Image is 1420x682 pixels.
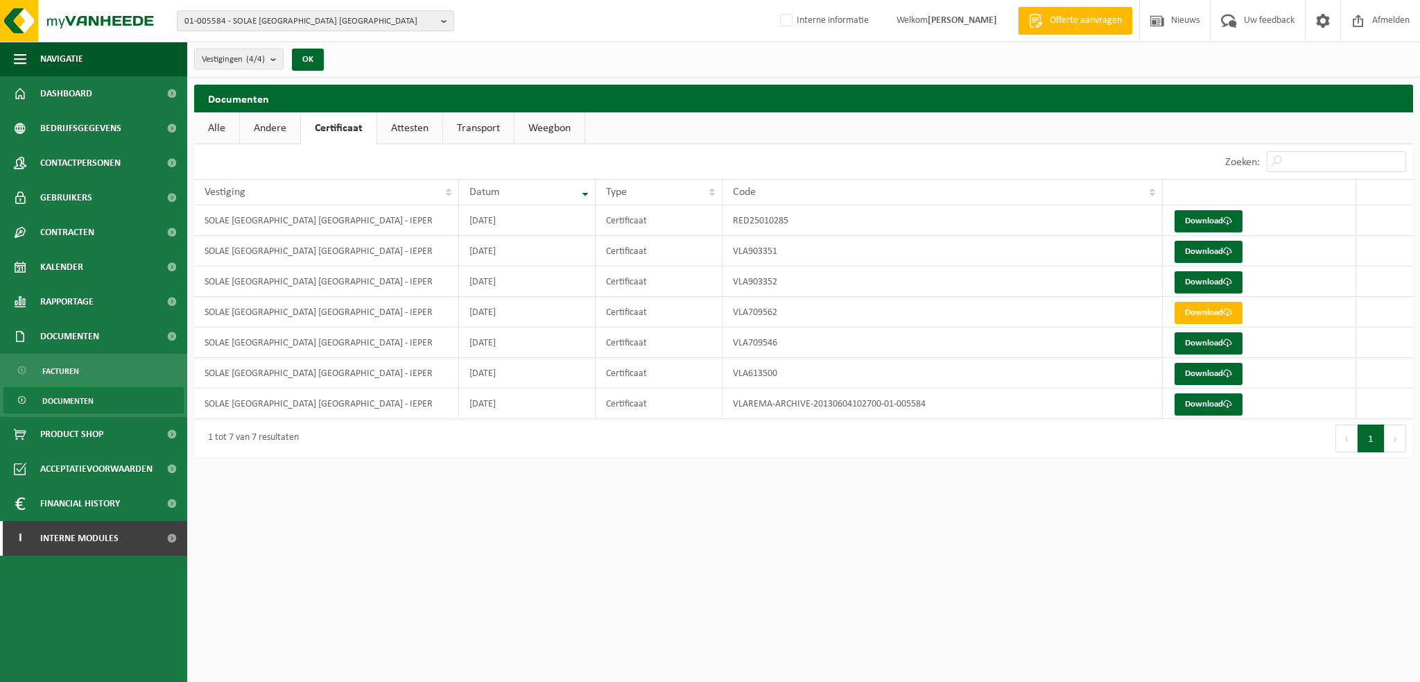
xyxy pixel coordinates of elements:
[722,297,1163,327] td: VLA709562
[722,358,1163,389] td: VLA613500
[1018,7,1132,35] a: Offerte aanvragen
[377,112,442,144] a: Attesten
[42,358,79,384] span: Facturen
[3,387,184,414] a: Documenten
[1225,157,1260,168] label: Zoeken:
[1046,14,1125,28] span: Offerte aanvragen
[40,284,94,319] span: Rapportage
[1358,425,1385,452] button: 1
[40,146,121,180] span: Contactpersonen
[292,49,324,71] button: OK
[194,389,459,419] td: SOLAE [GEOGRAPHIC_DATA] [GEOGRAPHIC_DATA] - IEPER
[443,112,514,144] a: Transport
[928,15,997,26] strong: [PERSON_NAME]
[459,205,596,236] td: [DATE]
[722,389,1163,419] td: VLAREMA-ARCHIVE-20130604102700-01-005584
[596,327,722,358] td: Certificaat
[40,42,83,76] span: Navigatie
[1175,241,1242,263] a: Download
[42,388,94,414] span: Documenten
[596,266,722,297] td: Certificaat
[40,417,103,452] span: Product Shop
[40,215,94,250] span: Contracten
[40,521,119,556] span: Interne modules
[1175,302,1242,324] a: Download
[596,389,722,419] td: Certificaat
[1175,271,1242,293] a: Download
[194,236,459,266] td: SOLAE [GEOGRAPHIC_DATA] [GEOGRAPHIC_DATA] - IEPER
[606,187,627,198] span: Type
[722,205,1163,236] td: RED25010285
[722,327,1163,358] td: VLA709546
[1335,425,1358,452] button: Previous
[1175,210,1242,232] a: Download
[1175,363,1242,385] a: Download
[40,452,153,486] span: Acceptatievoorwaarden
[194,112,239,144] a: Alle
[40,76,92,111] span: Dashboard
[40,319,99,354] span: Documenten
[459,236,596,266] td: [DATE]
[596,297,722,327] td: Certificaat
[469,187,500,198] span: Datum
[301,112,376,144] a: Certificaat
[201,426,299,451] div: 1 tot 7 van 7 resultaten
[3,357,184,384] a: Facturen
[194,205,459,236] td: SOLAE [GEOGRAPHIC_DATA] [GEOGRAPHIC_DATA] - IEPER
[14,521,26,556] span: I
[1175,332,1242,355] a: Download
[459,389,596,419] td: [DATE]
[596,205,722,236] td: Certificaat
[40,486,120,521] span: Financial History
[1175,393,1242,416] a: Download
[459,327,596,358] td: [DATE]
[40,250,83,284] span: Kalender
[459,358,596,389] td: [DATE]
[202,49,265,70] span: Vestigingen
[194,49,284,69] button: Vestigingen(4/4)
[733,187,756,198] span: Code
[777,10,869,31] label: Interne informatie
[177,10,454,31] button: 01-005584 - SOLAE [GEOGRAPHIC_DATA] [GEOGRAPHIC_DATA]
[194,297,459,327] td: SOLAE [GEOGRAPHIC_DATA] [GEOGRAPHIC_DATA] - IEPER
[205,187,245,198] span: Vestiging
[722,266,1163,297] td: VLA903352
[1385,425,1406,452] button: Next
[596,236,722,266] td: Certificaat
[184,11,435,32] span: 01-005584 - SOLAE [GEOGRAPHIC_DATA] [GEOGRAPHIC_DATA]
[194,85,1413,112] h2: Documenten
[459,297,596,327] td: [DATE]
[194,266,459,297] td: SOLAE [GEOGRAPHIC_DATA] [GEOGRAPHIC_DATA] - IEPER
[194,327,459,358] td: SOLAE [GEOGRAPHIC_DATA] [GEOGRAPHIC_DATA] - IEPER
[40,111,121,146] span: Bedrijfsgegevens
[722,236,1163,266] td: VLA903351
[40,180,92,215] span: Gebruikers
[596,358,722,389] td: Certificaat
[514,112,585,144] a: Weegbon
[240,112,300,144] a: Andere
[194,358,459,389] td: SOLAE [GEOGRAPHIC_DATA] [GEOGRAPHIC_DATA] - IEPER
[459,266,596,297] td: [DATE]
[246,55,265,64] count: (4/4)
